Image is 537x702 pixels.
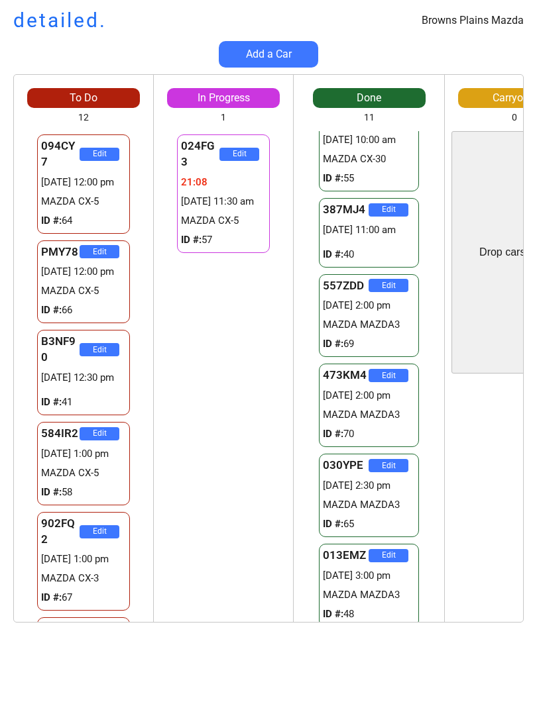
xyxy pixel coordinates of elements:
button: Edit [369,549,408,562]
div: PMY78 [41,244,80,260]
div: [DATE] 11:30 am [181,195,266,209]
div: 58 [41,485,126,499]
div: 48 [323,607,416,621]
div: 55 [323,172,416,185]
strong: ID #: [41,591,62,603]
div: 41 [41,395,126,409]
div: To Do [27,91,140,105]
button: Edit [369,279,408,292]
div: MAZDA MAZDA3 [323,318,416,332]
div: [DATE] 2:00 pm [323,299,416,313]
div: In Progress [167,91,280,105]
button: Edit [80,525,119,538]
strong: ID #: [323,428,343,440]
div: 0 [512,111,517,125]
div: [DATE] 1:00 pm [41,447,126,461]
strong: ID #: [41,486,62,498]
div: MAZDA MAZDA3 [323,588,416,602]
button: Edit [80,343,119,356]
div: MAZDA CX-30 [323,152,416,166]
strong: ID #: [41,396,62,408]
div: 21:08 [181,175,266,189]
div: 12 [78,111,89,125]
button: Edit [369,369,408,382]
div: MAZDA CX-3 [41,572,126,585]
button: Edit [369,459,408,472]
div: [DATE] 12:00 pm [41,175,126,189]
div: 557ZDD [323,278,369,294]
div: MAZDA CX-5 [41,284,126,298]
strong: ID #: [323,172,343,184]
div: 024FG3 [181,138,219,170]
strong: ID #: [323,338,343,350]
div: 66 [41,303,126,317]
div: 64 [41,214,126,228]
strong: ID #: [181,234,202,246]
button: Edit [80,148,119,161]
button: Edit [80,245,119,258]
strong: ID #: [41,304,62,316]
div: [DATE] 10:00 am [323,133,416,147]
div: [DATE] 12:30 pm [41,371,126,385]
div: [DATE] 11:00 am [323,223,416,237]
strong: ID #: [323,608,343,620]
div: MAZDA MAZDA3 [323,498,416,512]
div: 57 [181,233,266,247]
div: 030YPE [323,458,369,474]
h1: detailed. [13,7,107,34]
div: 094CY7 [41,138,80,170]
div: [DATE] 2:00 pm [323,389,416,403]
button: Edit [219,148,259,161]
div: Browns Plains Mazda [422,13,524,28]
div: MAZDA CX-5 [41,195,126,209]
div: MAZDA CX-5 [181,214,266,228]
button: Edit [80,427,119,440]
div: [DATE] 2:30 pm [323,479,416,493]
div: 584IR2 [41,426,80,442]
div: 387MJ4 [323,202,369,218]
div: 67 [41,591,126,605]
div: 65 [323,517,416,531]
div: Done [313,91,426,105]
div: [DATE] 1:00 pm [41,552,126,566]
strong: ID #: [323,248,343,260]
div: 70 [323,427,416,441]
strong: ID #: [41,215,62,226]
div: 473KM4 [323,368,369,383]
div: 40 [323,248,416,262]
div: [DATE] 3:00 pm [323,569,416,583]
strong: ID #: [323,518,343,530]
div: 013EMZ [323,548,369,564]
button: Edit [369,203,408,217]
div: 69 [323,337,416,351]
div: 902FQ2 [41,516,80,548]
div: MAZDA MAZDA3 [323,408,416,422]
div: 1 [221,111,226,125]
button: Add a Car [219,41,318,68]
div: 11 [364,111,375,125]
div: [DATE] 12:00 pm [41,265,126,279]
div: 355LS2 [41,621,80,653]
div: B3NF90 [41,334,80,366]
div: MAZDA CX-5 [41,466,126,480]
